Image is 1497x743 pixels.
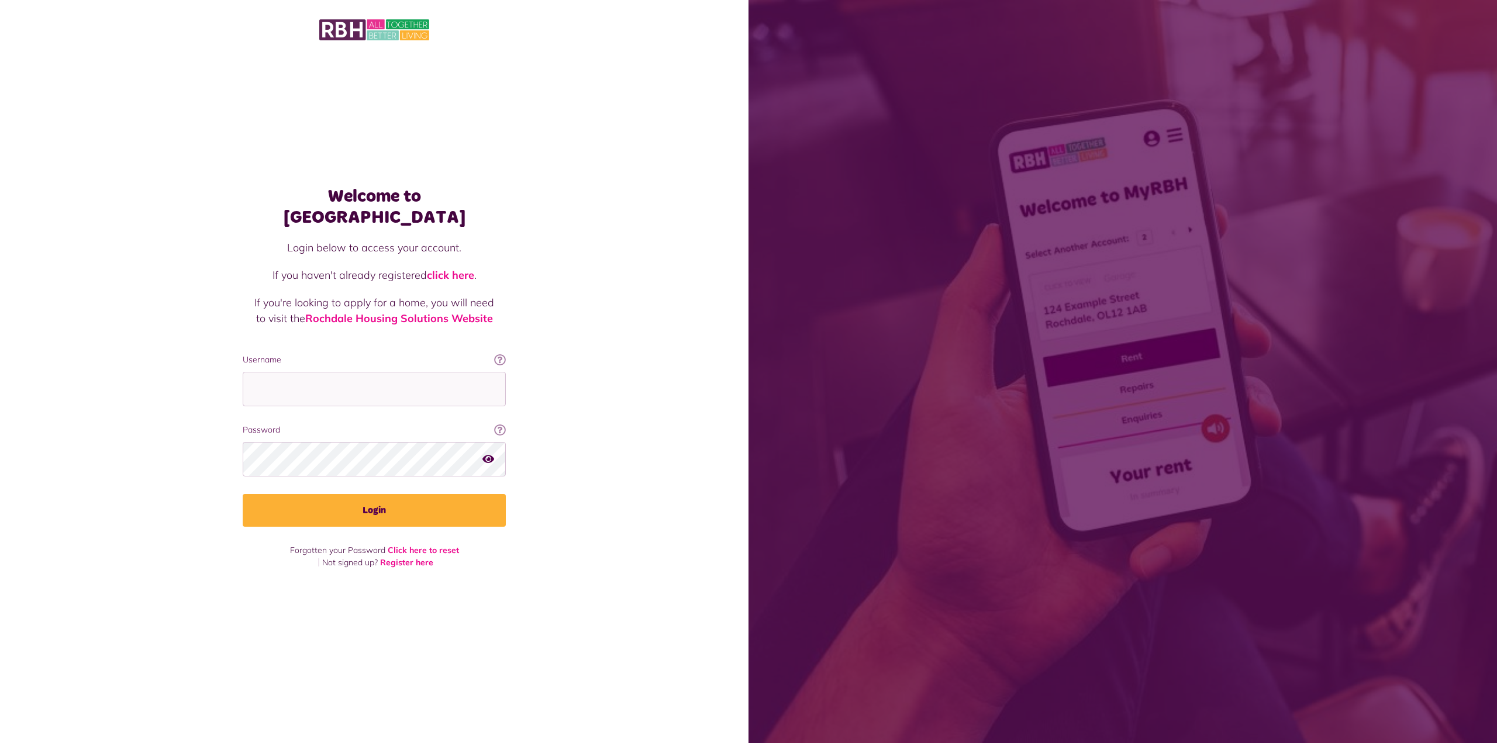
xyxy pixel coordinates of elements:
[388,545,459,555] a: Click here to reset
[305,312,493,325] a: Rochdale Housing Solutions Website
[319,18,429,42] img: MyRBH
[243,494,506,527] button: Login
[254,295,494,326] p: If you're looking to apply for a home, you will need to visit the
[380,557,433,568] a: Register here
[427,268,474,282] a: click here
[243,424,506,436] label: Password
[322,557,378,568] span: Not signed up?
[254,267,494,283] p: If you haven't already registered .
[254,240,494,255] p: Login below to access your account.
[243,354,506,366] label: Username
[290,545,385,555] span: Forgotten your Password
[243,186,506,228] h1: Welcome to [GEOGRAPHIC_DATA]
